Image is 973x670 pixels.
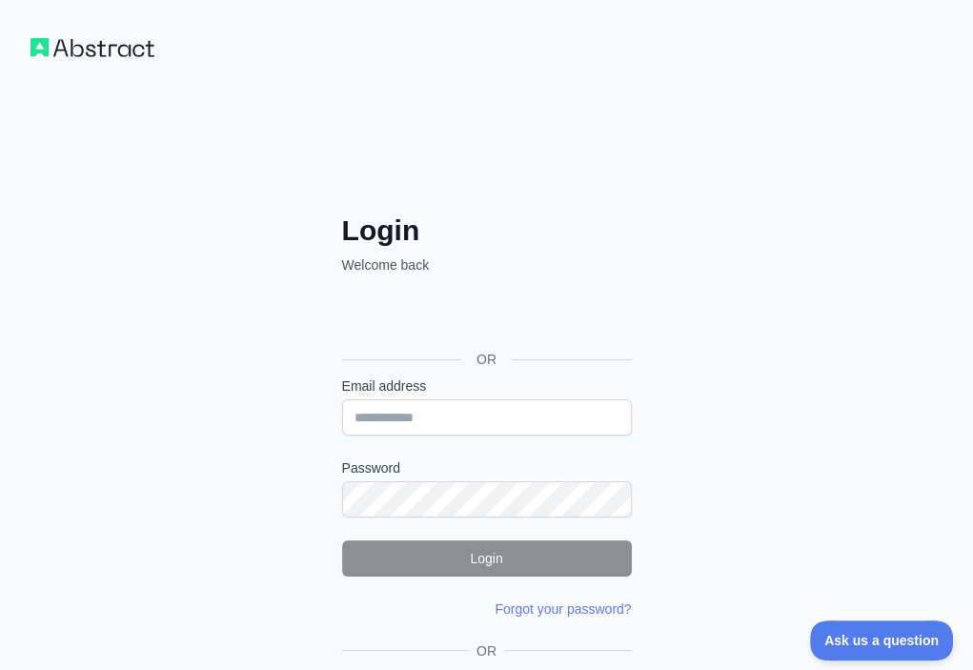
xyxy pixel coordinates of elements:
[495,601,631,617] a: Forgot your password?
[342,376,632,396] label: Email address
[469,641,504,660] span: OR
[342,540,632,577] button: Login
[342,255,632,274] p: Welcome back
[30,38,154,57] img: Workflow
[342,213,632,248] h2: Login
[810,620,954,660] iframe: Toggle Customer Support
[333,295,638,337] iframe: Przycisk Zaloguj się przez Google
[461,350,512,369] span: OR
[342,458,632,477] label: Password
